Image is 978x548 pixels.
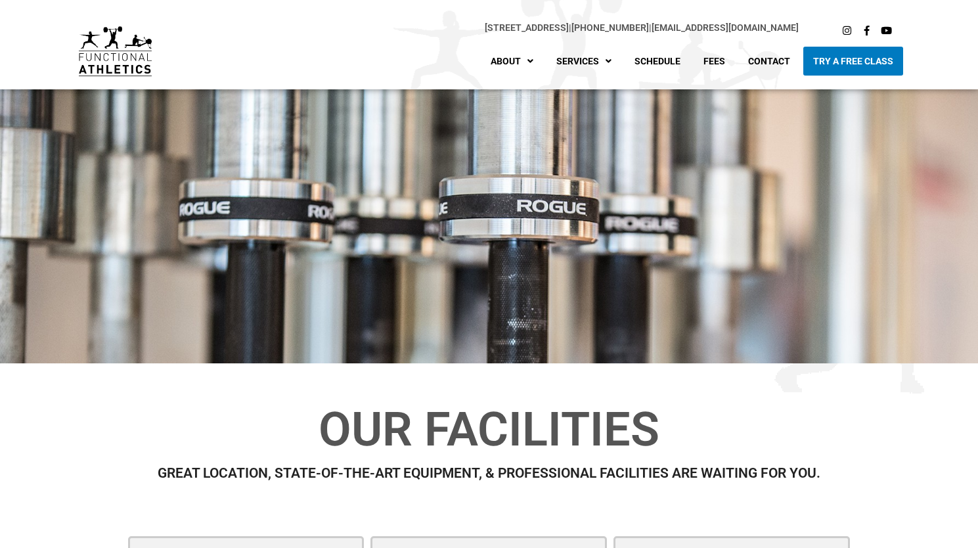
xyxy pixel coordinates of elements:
a: About [481,47,543,76]
h1: Our Facilities [125,406,854,453]
span: | [485,22,571,33]
a: Contact [738,47,800,76]
a: [STREET_ADDRESS] [485,22,569,33]
p: | [178,20,799,35]
h2: GREAT LOCATION, STATE-OF-THE-ART EQUIPMENT, & PROFESSIONAL FACILITIES ARE WAITING FOR YOU. [125,467,854,480]
a: Services [546,47,621,76]
img: default-logo [79,26,152,76]
a: [EMAIL_ADDRESS][DOMAIN_NAME] [652,22,799,33]
a: Schedule [625,47,690,76]
a: Fees [694,47,735,76]
a: [PHONE_NUMBER] [571,22,649,33]
a: Try A Free Class [803,47,903,76]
